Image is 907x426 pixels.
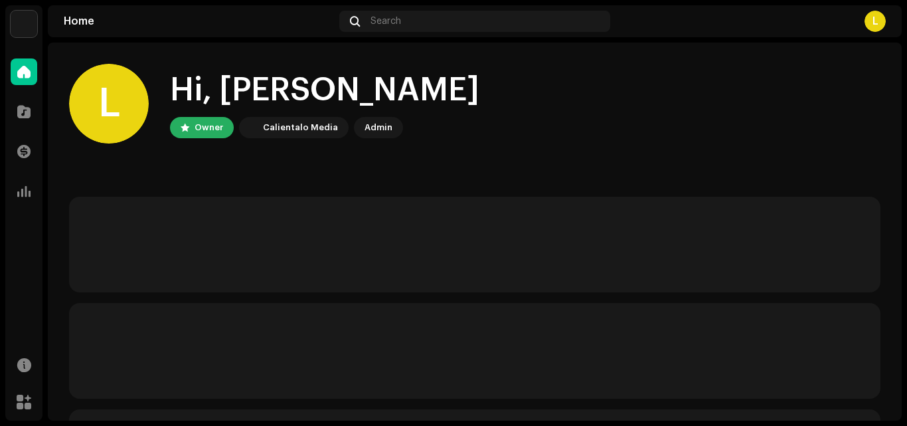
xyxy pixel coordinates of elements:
img: 4d5a508c-c80f-4d99-b7fb-82554657661d [242,120,258,136]
div: Calientalo Media [263,120,338,136]
img: 4d5a508c-c80f-4d99-b7fb-82554657661d [11,11,37,37]
div: L [69,64,149,144]
span: Search [371,16,401,27]
div: Admin [365,120,392,136]
div: Owner [195,120,223,136]
div: Hi, [PERSON_NAME] [170,69,479,112]
div: Home [64,16,334,27]
div: L [865,11,886,32]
